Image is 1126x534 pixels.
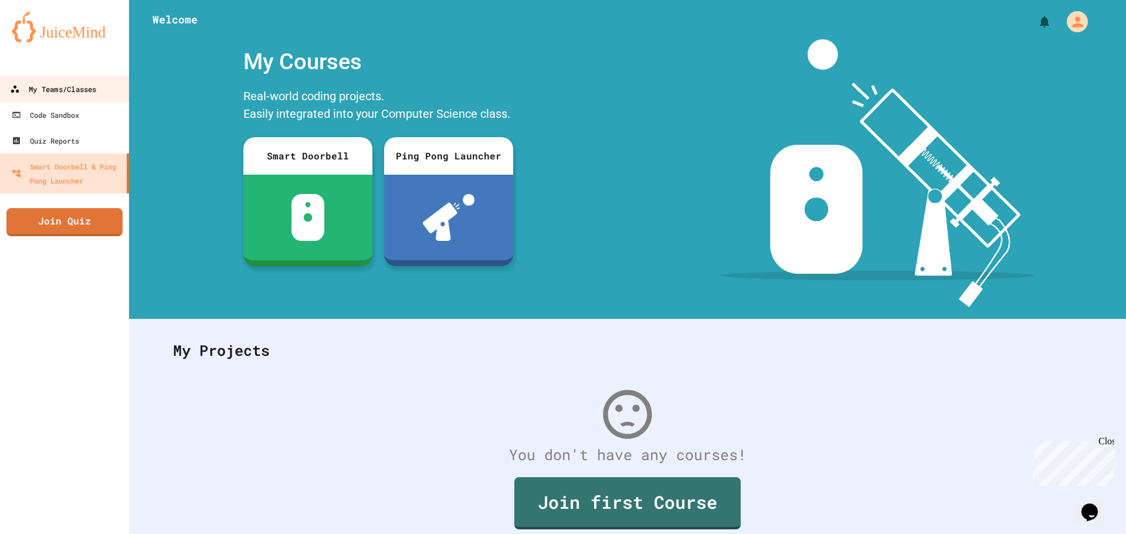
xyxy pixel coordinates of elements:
[12,12,117,42] img: logo-orange.svg
[238,84,519,128] div: Real-world coding projects. Easily integrated into your Computer Science class.
[12,159,122,188] div: Smart Doorbell & Ping Pong Launcher
[291,194,325,241] img: sdb-white.svg
[1077,487,1114,522] iframe: chat widget
[720,39,1034,307] img: banner-image-my-projects.png
[10,82,96,97] div: My Teams/Classes
[1029,436,1114,486] iframe: chat widget
[238,39,519,84] div: My Courses
[161,444,1094,466] div: You don't have any courses!
[243,137,372,175] div: Smart Doorbell
[423,194,475,241] img: ppl-with-ball.png
[6,208,123,236] a: Join Quiz
[384,137,513,175] div: Ping Pong Launcher
[514,477,741,529] a: Join first Course
[12,134,79,148] div: Quiz Reports
[5,5,81,74] div: Chat with us now!Close
[161,328,1094,373] div: My Projects
[1054,8,1091,35] div: My Account
[12,108,79,122] div: Code Sandbox
[1016,12,1054,32] div: My Notifications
